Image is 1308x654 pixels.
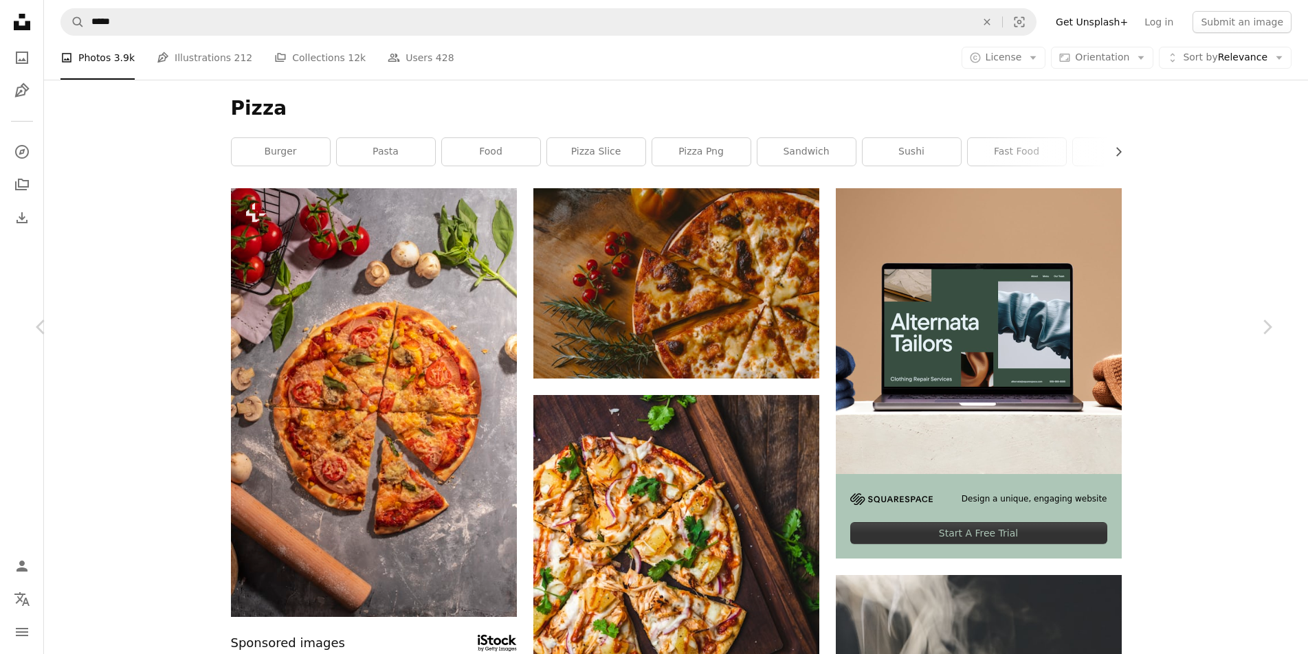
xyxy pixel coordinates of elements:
[1051,47,1153,69] button: Orientation
[234,50,253,65] span: 212
[972,9,1002,35] button: Clear
[1136,11,1182,33] a: Log in
[8,138,36,166] a: Explore
[60,8,1037,36] form: Find visuals sitewide
[1003,9,1036,35] button: Visual search
[348,50,366,65] span: 12k
[337,138,435,166] a: pasta
[1183,51,1267,65] span: Relevance
[8,618,36,646] button: Menu
[8,44,36,71] a: Photos
[231,188,517,617] img: a pizza with several slices cut out of it
[1075,52,1129,63] span: Orientation
[968,138,1066,166] a: fast food
[1047,11,1136,33] a: Get Unsplash+
[8,585,36,613] button: Language
[61,9,85,35] button: Search Unsplash
[863,138,961,166] a: sushi
[836,188,1122,474] img: file-1707885205802-88dd96a21c72image
[533,188,819,379] img: pizza with berries
[8,171,36,199] a: Collections
[836,188,1122,559] a: Design a unique, engaging websiteStart A Free Trial
[1106,138,1122,166] button: scroll list to the right
[8,77,36,104] a: Illustrations
[231,396,517,408] a: a pizza with several slices cut out of it
[157,36,252,80] a: Illustrations 212
[1183,52,1217,63] span: Sort by
[1193,11,1292,33] button: Submit an image
[986,52,1022,63] span: License
[232,138,330,166] a: burger
[1159,47,1292,69] button: Sort byRelevance
[1226,261,1308,393] a: Next
[436,50,454,65] span: 428
[652,138,751,166] a: pizza png
[533,277,819,289] a: pizza with berries
[8,552,36,580] a: Log in / Sign up
[388,36,454,80] a: Users 428
[8,204,36,232] a: Download History
[274,36,366,80] a: Collections 12k
[962,493,1107,505] span: Design a unique, engaging website
[547,138,645,166] a: pizza slice
[850,522,1107,544] div: Start A Free Trial
[231,96,1122,121] h1: Pizza
[962,47,1046,69] button: License
[1073,138,1171,166] a: salad
[850,493,933,505] img: file-1705255347840-230a6ab5bca9image
[231,633,345,653] span: Sponsored images
[442,138,540,166] a: food
[757,138,856,166] a: sandwich
[533,561,819,574] a: pizza on chopping board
